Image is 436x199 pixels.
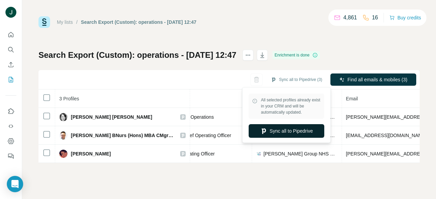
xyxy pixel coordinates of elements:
span: Find all emails & mobiles (3) [347,76,407,83]
span: Chief Operating Officer [166,151,215,156]
button: Sync all to Pipedrive (3) [266,74,327,85]
button: Dashboard [5,135,16,147]
button: Find all emails & mobiles (3) [330,73,416,86]
p: 4,861 [343,14,357,22]
div: Open Intercom Messenger [7,176,23,192]
p: 16 [372,14,378,22]
button: Buy credits [389,13,421,22]
img: Surfe Logo [38,16,50,28]
span: [PERSON_NAME] Group NHS Foundation Trust [264,150,338,157]
button: Sync all to Pipedrive [249,124,324,138]
span: [PERSON_NAME] [PERSON_NAME] [71,114,152,120]
span: 3 Profiles [59,96,79,101]
span: Deputy Chief Operating Officer [166,133,231,138]
button: My lists [5,73,16,86]
h1: Search Export (Custom): operations - [DATE] 12:47 [38,50,236,61]
button: Quick start [5,29,16,41]
button: Search [5,44,16,56]
button: Feedback [5,150,16,162]
img: Avatar [59,150,67,158]
img: company-logo [256,151,262,156]
span: Email [346,96,358,101]
img: Avatar [59,131,67,139]
span: Director Of Operations [166,114,214,120]
button: actions [243,50,253,61]
div: Search Export (Custom): operations - [DATE] 12:47 [81,19,197,26]
img: Avatar [5,7,16,18]
img: Avatar [59,113,67,121]
button: Enrich CSV [5,59,16,71]
a: My lists [57,19,73,25]
span: [EMAIL_ADDRESS][DOMAIN_NAME] [346,133,427,138]
button: Use Surfe on LinkedIn [5,105,16,117]
span: [PERSON_NAME] BNurs (Hons) MBA CMgr FCMI [71,132,173,139]
span: [PERSON_NAME] [71,150,111,157]
div: Enrichment is done [272,51,320,59]
button: Use Surfe API [5,120,16,132]
span: All selected profiles already exist in your CRM and will be automatically updated. [261,97,321,115]
li: / [76,19,78,26]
